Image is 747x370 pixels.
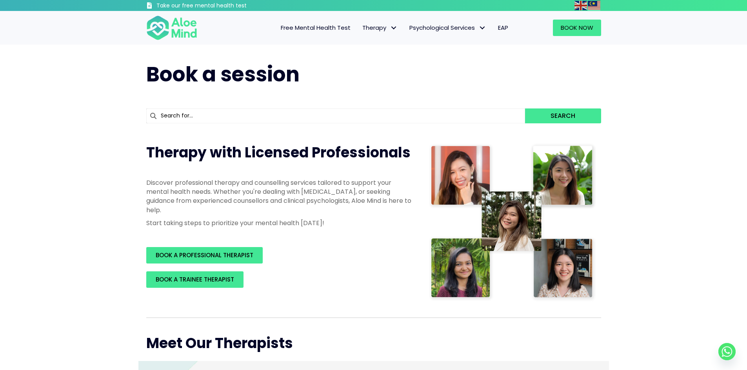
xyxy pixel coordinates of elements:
img: ms [588,1,600,10]
span: EAP [498,23,508,32]
a: Psychological ServicesPsychological Services: submenu [403,20,492,36]
span: Therapy: submenu [388,22,400,34]
span: Therapy [362,23,398,32]
img: Therapist collage [429,143,596,302]
button: Search [525,108,601,123]
span: Free Mental Health Test [281,23,351,32]
a: BOOK A PROFESSIONAL THERAPIST [146,247,263,264]
span: Book a session [146,60,300,88]
a: BOOK A TRAINEE THERAPIST [146,271,244,288]
p: Discover professional therapy and counselling services tailored to support your mental health nee... [146,178,413,215]
a: Whatsapp [718,343,736,360]
a: Free Mental Health Test [275,20,356,36]
a: English [574,1,588,10]
span: Meet Our Therapists [146,333,293,353]
img: en [574,1,587,10]
p: Start taking steps to prioritize your mental health [DATE]! [146,218,413,227]
span: BOOK A PROFESSIONAL THERAPIST [156,251,253,259]
span: Psychological Services [409,23,486,32]
a: EAP [492,20,514,36]
img: Aloe mind Logo [146,15,197,41]
a: Book Now [553,20,601,36]
span: BOOK A TRAINEE THERAPIST [156,275,234,283]
span: Book Now [561,23,593,32]
input: Search for... [146,108,525,123]
a: Malay [588,1,601,10]
nav: Menu [207,20,514,36]
h3: Take our free mental health test [156,2,289,10]
span: Psychological Services: submenu [477,22,488,34]
span: Therapy with Licensed Professionals [146,143,411,162]
a: Take our free mental health test [146,2,289,11]
a: TherapyTherapy: submenu [356,20,403,36]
